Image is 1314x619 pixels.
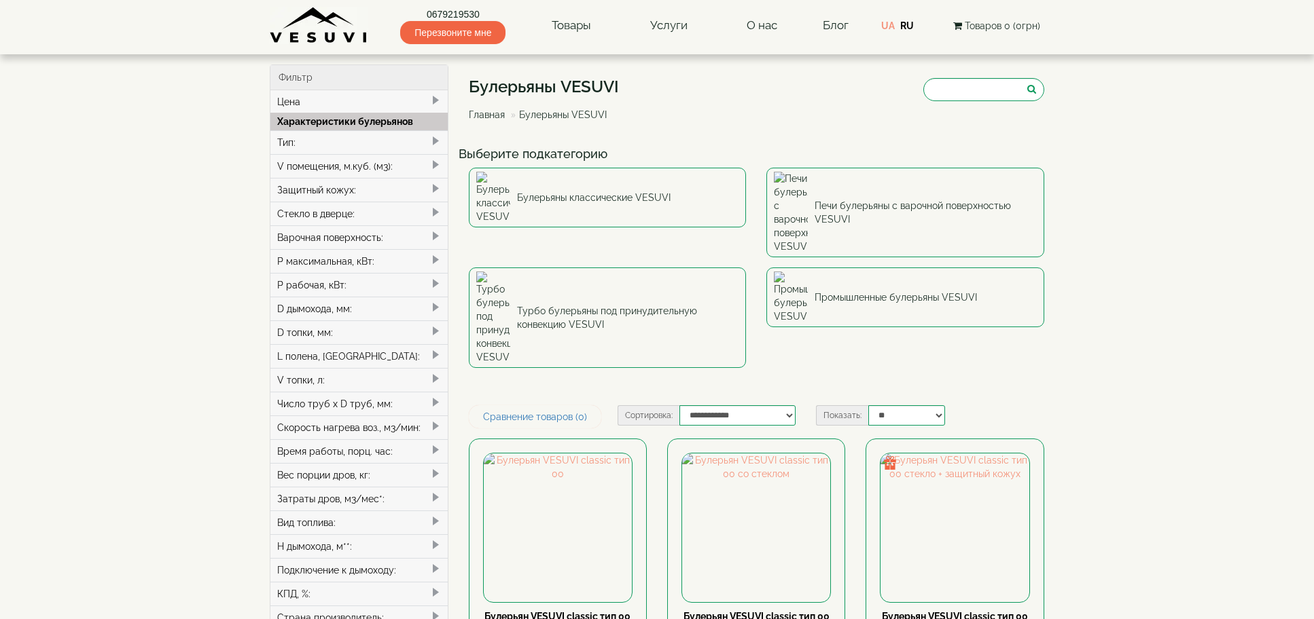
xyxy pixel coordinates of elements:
div: L полена, [GEOGRAPHIC_DATA]: [270,344,448,368]
a: Булерьяны классические VESUVI Булерьяны классические VESUVI [469,168,747,227]
div: Характеристики булерьянов [270,113,448,130]
img: Промышленные булерьяны VESUVI [774,271,808,323]
div: Защитный кожух: [270,178,448,202]
img: gift [883,456,897,470]
img: Печи булерьяны с варочной поверхностью VESUVI [774,172,808,253]
div: D топки, мм: [270,320,448,344]
div: V топки, л: [270,368,448,392]
h1: Булерьяны VESUVI [469,78,619,96]
div: Вес порции дров, кг: [270,463,448,487]
div: P максимальная, кВт: [270,249,448,273]
a: Товары [538,10,605,41]
h4: Выберите подкатегорию [459,147,1055,161]
div: Затраты дров, м3/мес*: [270,487,448,510]
img: Турбо булерьяны под принудительную конвекцию VESUVI [476,271,510,364]
a: RU [900,20,914,31]
div: Подключение к дымоходу: [270,558,448,582]
div: Вид топлива: [270,510,448,534]
div: Фильтр [270,65,448,90]
div: Варочная поверхность: [270,225,448,249]
div: H дымохода, м**: [270,534,448,558]
label: Сортировка: [618,405,679,426]
a: Печи булерьяны с варочной поверхностью VESUVI Печи булерьяны с варочной поверхностью VESUVI [766,168,1044,257]
div: Стекло в дверце: [270,202,448,225]
div: Скорость нагрева воз., м3/мин: [270,415,448,439]
div: Время работы, порц. час: [270,439,448,463]
a: Промышленные булерьяны VESUVI Промышленные булерьяны VESUVI [766,267,1044,327]
span: Товаров 0 (0грн) [965,20,1040,31]
div: Число труб x D труб, мм: [270,392,448,415]
img: Булерьяны классические VESUVI [476,172,510,223]
img: Булерьян VESUVI classic тип 00 со стеклом [682,453,830,601]
div: Цена [270,90,448,113]
a: Главная [469,109,505,120]
a: Услуги [637,10,701,41]
img: Булерьян VESUVI classic тип 00 [484,453,632,601]
img: Булерьян VESUVI classic тип 00 стекло + защитный кожух [881,453,1029,601]
a: О нас [733,10,791,41]
div: V помещения, м.куб. (м3): [270,154,448,178]
img: Завод VESUVI [270,7,368,44]
li: Булерьяны VESUVI [508,108,607,121]
div: D дымохода, мм: [270,297,448,320]
div: КПД, %: [270,582,448,605]
a: Турбо булерьяны под принудительную конвекцию VESUVI Турбо булерьяны под принудительную конвекцию ... [469,267,747,368]
div: Тип: [270,130,448,154]
a: Блог [823,18,849,32]
a: 0679219530 [400,7,505,21]
a: UA [881,20,895,31]
button: Товаров 0 (0грн) [949,18,1044,33]
div: P рабочая, кВт: [270,273,448,297]
a: Сравнение товаров (0) [469,405,601,428]
label: Показать: [816,405,868,426]
span: Перезвоните мне [400,21,505,44]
